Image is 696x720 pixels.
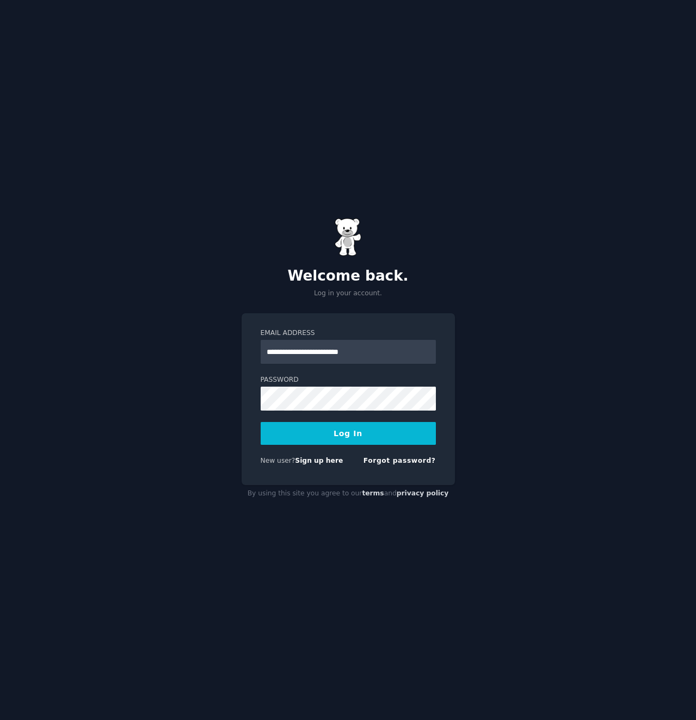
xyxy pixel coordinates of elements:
label: Password [261,375,436,385]
span: New user? [261,457,295,464]
img: Gummy Bear [335,218,362,256]
a: Forgot password? [364,457,436,464]
a: privacy policy [397,489,449,497]
a: Sign up here [295,457,343,464]
div: By using this site you agree to our and [242,485,455,502]
p: Log in your account. [242,289,455,299]
label: Email Address [261,328,436,338]
a: terms [362,489,384,497]
h2: Welcome back. [242,268,455,285]
button: Log In [261,422,436,445]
